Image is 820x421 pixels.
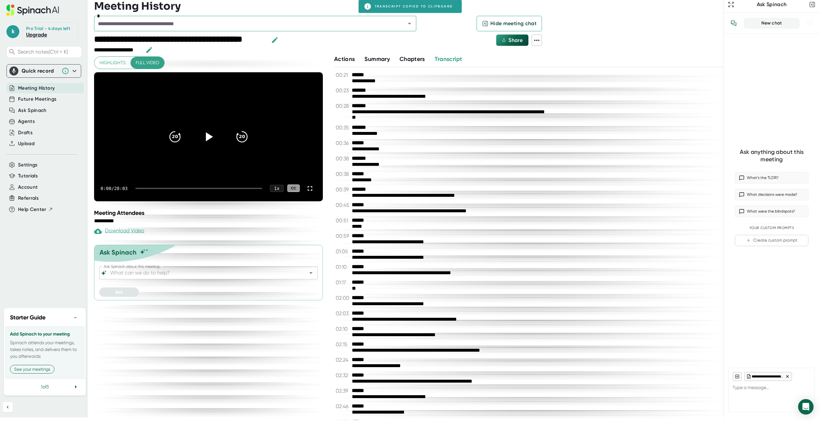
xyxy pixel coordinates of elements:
[405,19,414,28] button: Open
[735,226,808,230] div: Your Custom Prompts
[336,125,350,131] span: 00:35
[109,268,297,277] input: What can we do to help?
[10,365,54,374] button: See your meetings
[336,217,350,224] span: 00:51
[336,341,350,347] span: 02:15
[336,372,350,378] span: 02:32
[287,185,300,192] div: CC
[336,357,350,363] span: 02:24
[6,25,19,38] span: k
[94,227,144,235] div: Paid feature
[477,16,542,31] button: Hide meeting chat
[334,55,355,64] button: Actions
[18,49,80,55] span: Search notes (Ctrl + K)
[364,55,390,64] button: Summary
[336,202,350,208] span: 00:45
[10,332,80,337] h3: Add Spinach to your meeting
[435,55,462,64] button: Transcript
[18,161,38,169] button: Settings
[799,396,811,408] div: Send message
[336,72,350,78] span: 00:21
[9,65,78,77] div: Quick record
[798,399,814,415] div: Open Intercom Messenger
[18,184,38,191] button: Account
[400,55,425,64] button: Chapters
[336,248,350,255] span: 01:05
[136,59,159,67] span: Full video
[306,268,315,277] button: Open
[18,118,35,125] button: Agents
[130,57,164,69] button: Full video
[100,59,126,67] span: Highlights
[41,384,49,389] span: 1 of 3
[336,233,350,239] span: 00:59
[336,279,350,286] span: 01:17
[748,20,795,26] div: New chat
[26,32,47,38] a: Upgrade
[18,95,56,103] button: Future Meetings
[18,206,46,213] span: Help Center
[735,172,808,184] button: What’s the TLDR?
[99,287,139,297] button: Ask
[18,195,39,202] button: Referrals
[336,186,350,193] span: 00:39
[18,107,47,114] button: Ask Spinach
[336,171,350,177] span: 00:38
[336,326,350,332] span: 02:10
[100,248,137,256] div: Ask Spinach
[18,140,34,147] button: Upload
[490,20,536,27] span: Hide meeting chat
[336,140,350,146] span: 00:36
[18,172,38,180] button: Tutorials
[735,235,808,246] button: Create custom prompt
[735,205,808,217] button: What were the blindspots?
[71,313,80,322] button: −
[336,103,350,109] span: 00:28
[101,186,128,191] div: 0:00 / 28:03
[336,264,350,270] span: 01:10
[336,295,350,301] span: 02:00
[22,68,58,74] div: Quick record
[336,155,350,162] span: 00:38
[18,129,33,136] button: Drafts
[115,289,123,295] span: Ask
[496,35,528,46] button: Share
[94,209,326,216] div: Meeting Attendees
[336,403,350,409] span: 02:46
[736,1,808,8] div: Ask Spinach
[3,402,13,412] button: Collapse sidebar
[508,37,523,43] span: Share
[735,148,808,163] div: Ask anything about this meeting
[18,206,53,213] button: Help Center
[735,189,808,200] button: What decisions were made?
[270,185,284,192] div: 1 x
[94,57,131,69] button: Highlights
[727,17,740,30] button: View conversation history
[10,313,45,322] h2: Starter Guide
[18,85,55,92] button: Meeting History
[336,87,350,94] span: 00:23
[26,26,70,32] div: Pro Trial - 4 days left
[336,388,350,394] span: 02:39
[336,310,350,316] span: 02:03
[10,339,80,360] p: Spinach attends your meetings, takes notes, and delivers them to you afterwards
